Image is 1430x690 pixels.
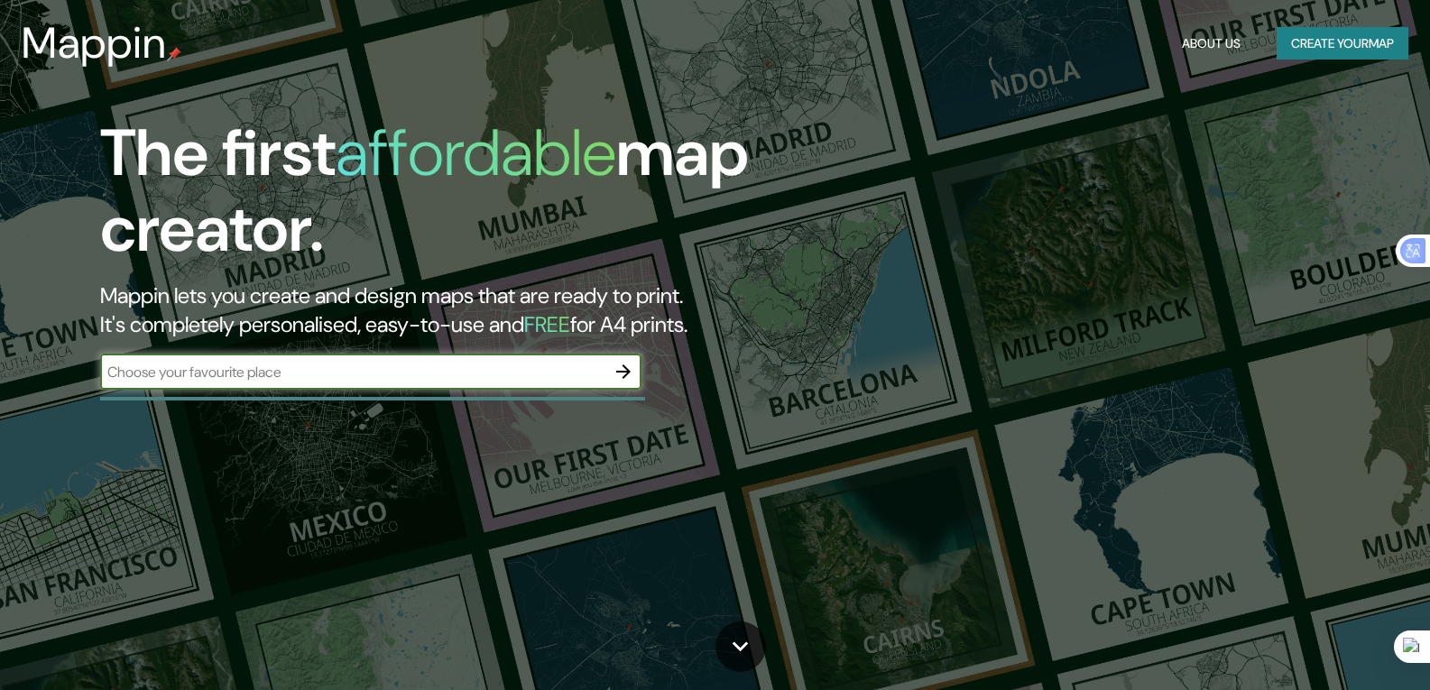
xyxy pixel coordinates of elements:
[1277,27,1408,60] button: Create yourmap
[100,362,605,382] input: Choose your favourite place
[100,281,816,339] h2: Mappin lets you create and design maps that are ready to print. It's completely personalised, eas...
[1175,27,1248,60] button: About Us
[22,18,167,69] h3: Mappin
[336,111,616,195] h1: affordable
[524,310,570,338] h5: FREE
[167,47,181,61] img: mappin-pin
[100,115,816,281] h1: The first map creator.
